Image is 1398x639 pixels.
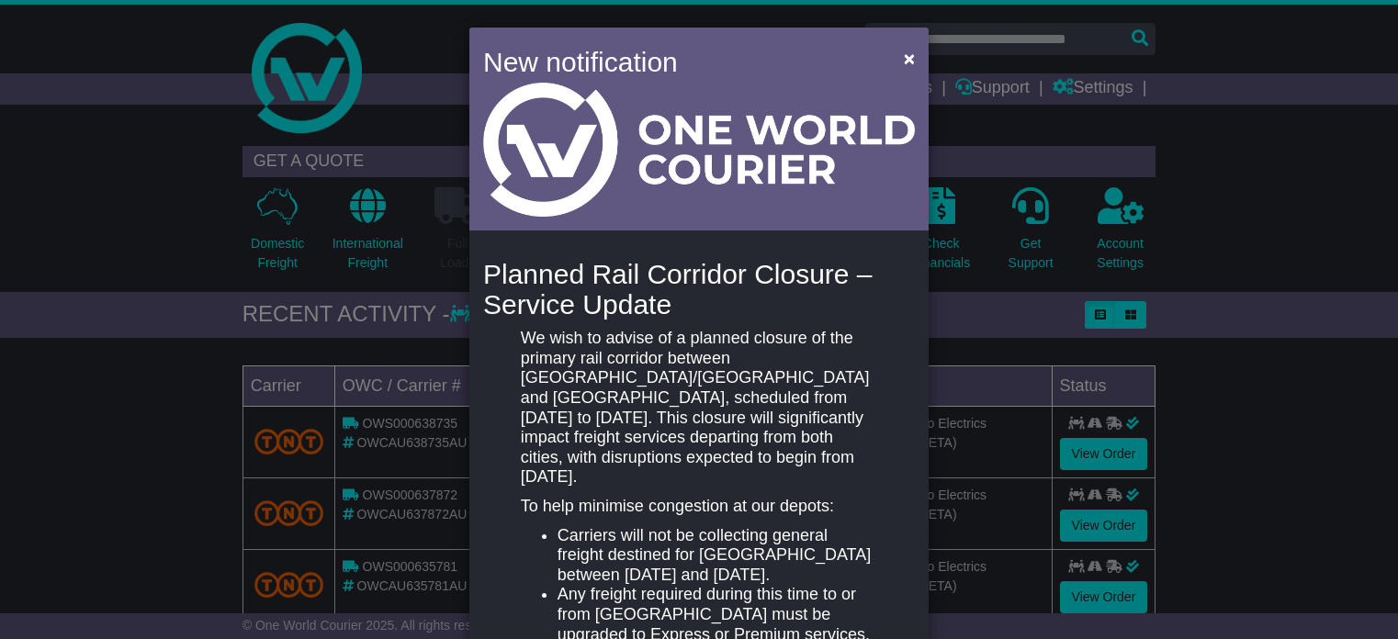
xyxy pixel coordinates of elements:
p: We wish to advise of a planned closure of the primary rail corridor between [GEOGRAPHIC_DATA]/[GE... [521,329,877,488]
img: Light [483,83,915,217]
h4: New notification [483,41,877,83]
span: × [904,48,915,69]
li: Carriers will not be collecting general freight destined for [GEOGRAPHIC_DATA] between [DATE] and... [558,526,877,586]
h4: Planned Rail Corridor Closure – Service Update [483,259,915,319]
p: To help minimise congestion at our depots: [521,497,877,517]
button: Close [895,39,924,77]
